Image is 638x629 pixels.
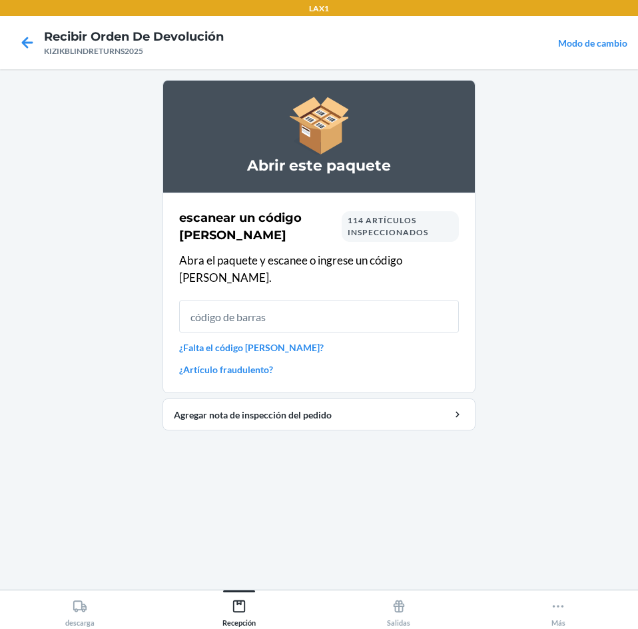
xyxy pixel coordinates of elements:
div: Agregar nota de inspección del pedido [174,408,464,422]
a: ¿Artículo fraudulento? [179,362,459,376]
div: Más [551,594,565,627]
div: Salidas [387,594,410,627]
div: Recepción [222,594,256,627]
a: Modo de cambio [558,37,627,49]
h3: Abrir este paquete [179,155,459,177]
div: KIZIKBLINDRETURNS2025 [44,45,224,57]
input: código de barras [179,301,459,332]
button: Agregar nota de inspección del pedido [162,398,476,430]
div: descarga [65,594,95,627]
h2: escanear un código [PERSON_NAME] [179,209,342,244]
button: Salidas [319,590,479,627]
p: Abra el paquete y escanee o ingrese un código [PERSON_NAME]. [179,252,459,286]
h4: Recibir orden de devolución [44,28,224,45]
button: Recepción [160,590,320,627]
p: LAX1 [309,3,329,15]
span: 114 artículos inspeccionados [348,215,428,237]
a: ¿Falta el código [PERSON_NAME]? [179,340,459,354]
